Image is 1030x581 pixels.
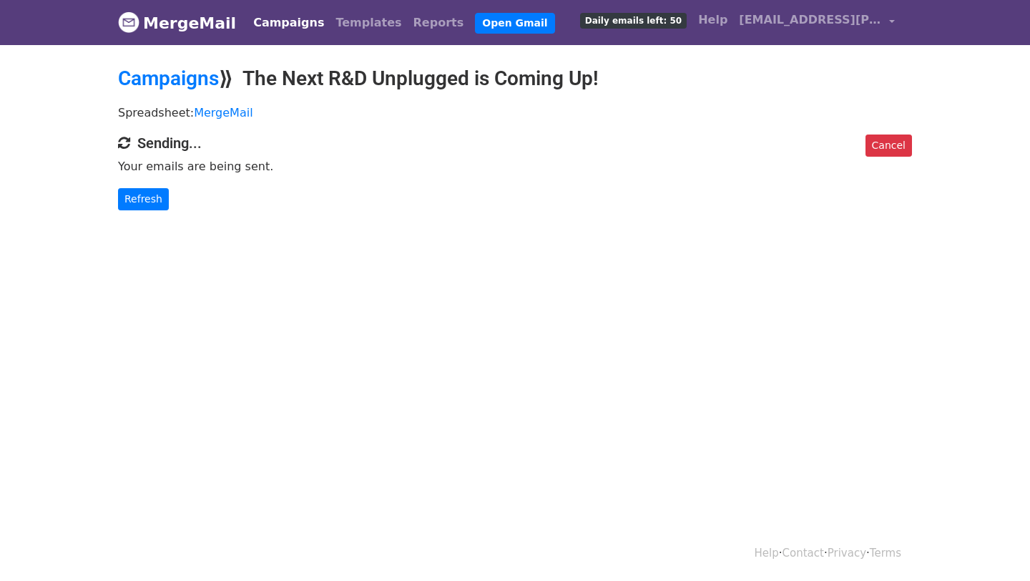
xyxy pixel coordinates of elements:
[574,6,692,34] a: Daily emails left: 50
[118,8,236,38] a: MergeMail
[865,135,912,157] a: Cancel
[118,67,912,91] h2: ⟫ The Next R&D Unplugged is Coming Up!
[247,9,330,37] a: Campaigns
[580,13,687,29] span: Daily emails left: 50
[118,11,139,33] img: MergeMail logo
[408,9,470,37] a: Reports
[194,106,252,119] a: MergeMail
[118,135,912,152] h4: Sending...
[755,547,779,560] a: Help
[330,9,407,37] a: Templates
[692,6,733,34] a: Help
[828,547,866,560] a: Privacy
[118,159,912,174] p: Your emails are being sent.
[870,547,901,560] a: Terms
[118,67,219,90] a: Campaigns
[118,105,912,120] p: Spreadsheet:
[739,11,882,29] span: [EMAIL_ADDRESS][PERSON_NAME][DOMAIN_NAME]
[783,547,824,560] a: Contact
[475,13,554,34] a: Open Gmail
[118,188,169,210] a: Refresh
[733,6,901,39] a: [EMAIL_ADDRESS][PERSON_NAME][DOMAIN_NAME]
